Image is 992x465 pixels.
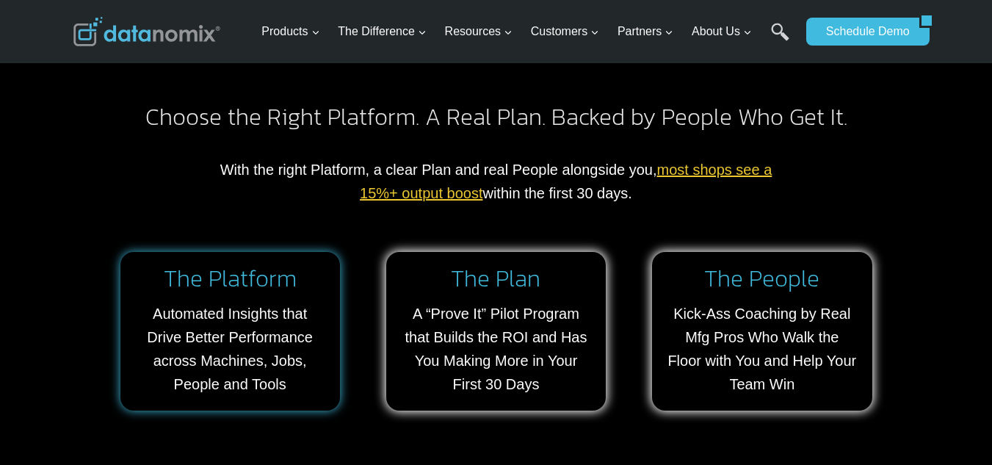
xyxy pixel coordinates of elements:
span: Products [261,22,319,41]
nav: Primary Navigation [256,8,799,56]
a: Schedule Demo [806,18,919,46]
a: Search [771,23,789,56]
span: Customers [531,22,599,41]
p: With the right Platform, a clear Plan and real People alongside you, within the first 30 days. [191,158,802,205]
span: About Us [692,22,752,41]
span: Resources [445,22,513,41]
span: The Difference [338,22,427,41]
h2: Choose the Right Platform. A Real Plan. Backed by People Who Get It. [73,105,919,129]
span: Partners [618,22,673,41]
img: Datanomix [73,17,220,46]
